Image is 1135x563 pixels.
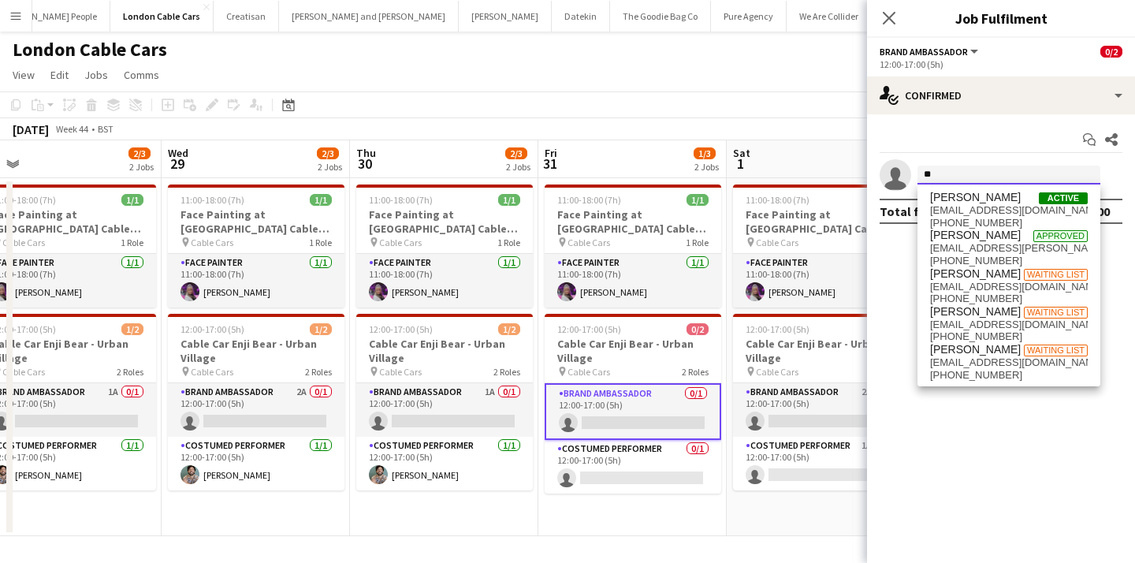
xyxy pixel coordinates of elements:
[506,161,530,173] div: 2 Jobs
[317,147,339,159] span: 2/3
[310,194,332,206] span: 1/1
[557,194,621,206] span: 11:00-18:00 (7h)
[930,281,1088,293] span: tori@torilouise.co.uk
[168,207,344,236] h3: Face Painting at [GEOGRAPHIC_DATA] Cable Cars
[117,65,166,85] a: Comms
[498,323,520,335] span: 1/2
[545,314,721,494] div: 12:00-17:00 (5h)0/2Cable Car Enji Bear - Urban Village Cable Cars2 RolesBrand Ambassador0/112:00-...
[610,1,711,32] button: The Goodie Bag Co
[168,185,344,308] app-job-card: 11:00-18:00 (7h)1/1Face Painting at [GEOGRAPHIC_DATA] Cable Cars Cable Cars1 RoleFace Painter1/11...
[930,267,1021,281] span: Victoria Boyle
[682,366,709,378] span: 2 Roles
[545,440,721,494] app-card-role: Costumed Performer0/112:00-17:00 (5h)
[180,194,244,206] span: 11:00-18:00 (7h)
[867,76,1135,114] div: Confirmed
[733,146,750,160] span: Sat
[1024,307,1088,319] span: Waiting list
[930,204,1088,217] span: vikki85banks@icloud.com
[557,323,621,335] span: 12:00-17:00 (5h)
[459,1,552,32] button: [PERSON_NAME]
[356,254,533,308] app-card-role: Face Painter1/111:00-18:00 (7h)[PERSON_NAME]
[545,185,721,308] app-job-card: 11:00-18:00 (7h)1/1Face Painting at [GEOGRAPHIC_DATA] Cable Cars Cable Cars1 RoleFace Painter1/11...
[191,366,233,378] span: Cable Cars
[930,319,1088,331] span: magratheadesigns@hotmail.co.uk
[687,323,709,335] span: 0/2
[310,323,332,335] span: 1/2
[867,8,1135,28] h3: Job Fulfilment
[168,254,344,308] app-card-role: Face Painter1/111:00-18:00 (7h)[PERSON_NAME]
[930,191,1021,204] span: Victoria Banks
[545,337,721,365] h3: Cable Car Enji Bear - Urban Village
[44,65,75,85] a: Edit
[168,146,188,160] span: Wed
[84,68,108,82] span: Jobs
[694,161,719,173] div: 2 Jobs
[50,68,69,82] span: Edit
[733,185,910,308] div: 11:00-18:00 (7h)1/1Face Painting at [GEOGRAPHIC_DATA] Cable Cars Cable Cars1 RoleFace Painter1/11...
[497,237,520,248] span: 1 Role
[505,147,527,159] span: 2/3
[129,161,154,173] div: 2 Jobs
[168,337,344,365] h3: Cable Car Enji Bear - Urban Village
[2,366,45,378] span: Cable Cars
[2,237,45,248] span: Cable Cars
[731,155,750,173] span: 1
[733,314,910,490] app-job-card: 12:00-17:00 (5h)0/2Cable Car Enji Bear - Urban Village Cable Cars2 RolesBrand Ambassador2A0/112:0...
[880,46,968,58] span: Brand Ambassador
[121,323,143,335] span: 1/2
[787,1,872,32] button: We Are Collider
[356,337,533,365] h3: Cable Car Enji Bear - Urban Village
[733,207,910,236] h3: Face Painting at [GEOGRAPHIC_DATA] Cable Cars
[686,237,709,248] span: 1 Role
[166,155,188,173] span: 29
[756,366,798,378] span: Cable Cars
[180,323,244,335] span: 12:00-17:00 (5h)
[930,255,1088,267] span: +34616969961
[356,146,376,160] span: Thu
[930,356,1088,369] span: victoriacarter@outlook.com
[369,194,433,206] span: 11:00-18:00 (7h)
[687,194,709,206] span: 1/1
[694,147,716,159] span: 1/3
[733,337,910,365] h3: Cable Car Enji Bear - Urban Village
[6,65,41,85] a: View
[1024,269,1088,281] span: Waiting list
[930,293,1088,305] span: +447521261732
[552,1,610,32] button: Datekin
[498,194,520,206] span: 1/1
[1100,46,1122,58] span: 0/2
[305,366,332,378] span: 2 Roles
[756,237,798,248] span: Cable Cars
[930,369,1088,382] span: +447703 630 115
[121,194,143,206] span: 1/1
[356,437,533,490] app-card-role: Costumed Performer1/112:00-17:00 (5h)[PERSON_NAME]
[13,68,35,82] span: View
[493,366,520,378] span: 2 Roles
[356,383,533,437] app-card-role: Brand Ambassador1A0/112:00-17:00 (5h)
[117,366,143,378] span: 2 Roles
[318,161,342,173] div: 2 Jobs
[711,1,787,32] button: Pure Agency
[191,237,233,248] span: Cable Cars
[13,38,167,62] h1: London Cable Cars
[168,314,344,490] app-job-card: 12:00-17:00 (5h)1/2Cable Car Enji Bear - Urban Village Cable Cars2 RolesBrand Ambassador2A0/112:0...
[168,383,344,437] app-card-role: Brand Ambassador2A0/112:00-17:00 (5h)
[930,217,1088,229] span: +447399034183
[1039,192,1088,204] span: Active
[128,147,151,159] span: 2/3
[309,237,332,248] span: 1 Role
[930,242,1088,255] span: victoria.banser@gmail.com
[733,437,910,490] app-card-role: Costumed Performer1A0/112:00-17:00 (5h)
[733,254,910,308] app-card-role: Face Painter1/111:00-18:00 (7h)[PERSON_NAME]
[545,207,721,236] h3: Face Painting at [GEOGRAPHIC_DATA] Cable Cars
[356,314,533,490] app-job-card: 12:00-17:00 (5h)1/2Cable Car Enji Bear - Urban Village Cable Cars2 RolesBrand Ambassador1A0/112:0...
[110,1,214,32] button: London Cable Cars
[98,123,113,135] div: BST
[1033,230,1088,242] span: Approved
[78,65,114,85] a: Jobs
